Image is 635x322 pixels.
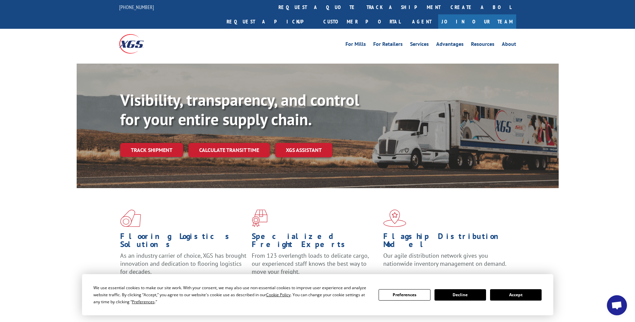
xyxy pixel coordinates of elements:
a: Track shipment [120,143,183,157]
a: Learn More > [383,274,467,281]
a: [PHONE_NUMBER] [119,4,154,10]
span: Our agile distribution network gives you nationwide inventory management on demand. [383,252,506,267]
button: Preferences [379,289,430,301]
button: Decline [434,289,486,301]
span: As an industry carrier of choice, XGS has brought innovation and dedication to flooring logistics... [120,252,246,275]
a: Agent [405,14,438,29]
h1: Flagship Distribution Model [383,232,510,252]
div: We use essential cookies to make our site work. With your consent, we may also use non-essential ... [93,284,371,305]
span: Cookie Policy [266,292,291,298]
div: Cookie Consent Prompt [82,274,553,315]
h1: Flooring Logistics Solutions [120,232,247,252]
a: Request a pickup [222,14,318,29]
span: Preferences [132,299,155,305]
button: Accept [490,289,542,301]
img: xgs-icon-focused-on-flooring-red [252,210,267,227]
a: XGS ASSISTANT [275,143,332,157]
a: Join Our Team [438,14,516,29]
a: Services [410,42,429,49]
a: Resources [471,42,494,49]
img: xgs-icon-flagship-distribution-model-red [383,210,406,227]
b: Visibility, transparency, and control for your entire supply chain. [120,89,359,130]
a: Open chat [607,295,627,315]
a: About [502,42,516,49]
img: xgs-icon-total-supply-chain-intelligence-red [120,210,141,227]
a: Customer Portal [318,14,405,29]
h1: Specialized Freight Experts [252,232,378,252]
p: From 123 overlength loads to delicate cargo, our experienced staff knows the best way to move you... [252,252,378,281]
a: For Retailers [373,42,403,49]
a: Calculate transit time [188,143,270,157]
a: Advantages [436,42,464,49]
a: For Mills [345,42,366,49]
